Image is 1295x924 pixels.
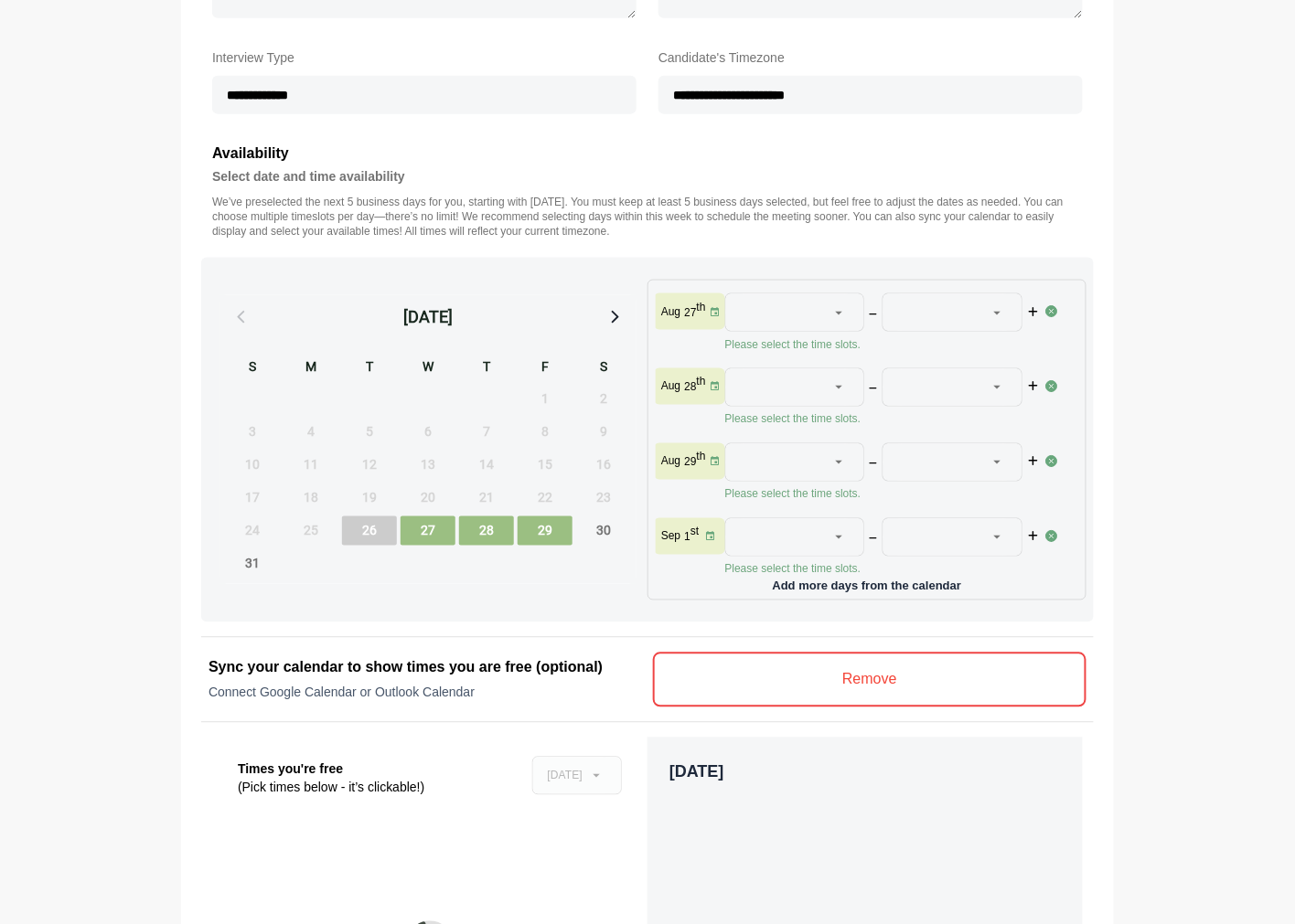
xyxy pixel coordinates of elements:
span: Sunday, August 17, 2025 [225,483,280,513]
div: W [401,357,455,381]
p: Please select the time slots. [725,487,1045,502]
span: Tuesday, August 5, 2025 [342,418,397,447]
span: Tuesday, August 19, 2025 [342,483,397,513]
span: Wednesday, August 27, 2025 [401,516,455,546]
span: Wednesday, August 6, 2025 [401,418,455,447]
span: Tuesday, August 26, 2025 [342,516,397,546]
span: Saturday, August 16, 2025 [576,451,631,480]
span: Wednesday, August 13, 2025 [401,451,455,480]
h4: Select date and time availability [212,165,1083,187]
label: Interview Type [212,47,637,69]
span: Thursday, August 7, 2025 [459,418,514,447]
p: Add more days from the calendar [656,573,1078,592]
sup: th [697,376,706,388]
div: S [225,357,280,381]
sup: th [697,301,706,313]
span: Sunday, August 31, 2025 [225,549,280,579]
span: Friday, August 8, 2025 [518,418,573,447]
p: Times you're free [238,760,424,779]
span: Monday, August 18, 2025 [284,483,338,513]
h3: Availability [212,142,1083,165]
span: Friday, August 29, 2025 [518,516,573,546]
div: T [459,357,514,381]
span: Wednesday, August 20, 2025 [401,483,455,513]
span: Tuesday, August 12, 2025 [342,451,397,480]
p: Sep [661,529,680,544]
div: S [576,357,631,381]
span: Saturday, August 23, 2025 [576,483,631,513]
span: Thursday, August 21, 2025 [459,483,514,513]
p: Aug [661,379,680,394]
label: Candidate's Timezone [658,47,1083,69]
h2: Sync your calendar to show times you are free (optional) [209,657,642,679]
p: Aug [661,304,680,319]
span: Monday, August 11, 2025 [284,451,338,480]
strong: 28 [684,381,696,394]
div: T [342,357,397,381]
span: Saturday, August 30, 2025 [576,516,631,546]
span: Saturday, August 2, 2025 [576,385,631,414]
p: (Pick times below - it’s clickable!) [238,779,424,797]
sup: st [690,526,699,538]
span: Sunday, August 3, 2025 [225,418,280,447]
span: Thursday, August 14, 2025 [459,451,514,480]
span: Friday, August 1, 2025 [518,385,573,414]
span: Monday, August 25, 2025 [284,516,338,546]
p: We’ve preselected the next 5 business days for you, starting with [DATE]. You must keep at least ... [212,195,1083,239]
div: M [284,357,338,381]
p: [DATE] [669,759,1061,785]
p: Please select the time slots. [725,562,1045,577]
div: [DATE] [403,304,453,330]
span: Friday, August 15, 2025 [518,451,573,480]
strong: 29 [684,456,696,469]
p: Please select the time slots. [725,412,1045,427]
strong: 1 [684,531,690,544]
span: Friday, August 22, 2025 [518,483,573,513]
p: Please select the time slots. [725,337,1045,352]
span: Sunday, August 10, 2025 [225,451,280,480]
span: Saturday, August 9, 2025 [576,418,631,447]
p: Aug [661,454,680,469]
span: Sunday, August 24, 2025 [225,516,280,546]
strong: 27 [684,306,696,319]
span: Monday, August 4, 2025 [284,418,338,447]
v-button: Remove [653,653,1086,707]
span: Thursday, August 28, 2025 [459,516,514,546]
sup: th [697,451,706,463]
div: F [518,357,573,381]
p: Connect Google Calendar or Outlook Calendar [209,684,642,702]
